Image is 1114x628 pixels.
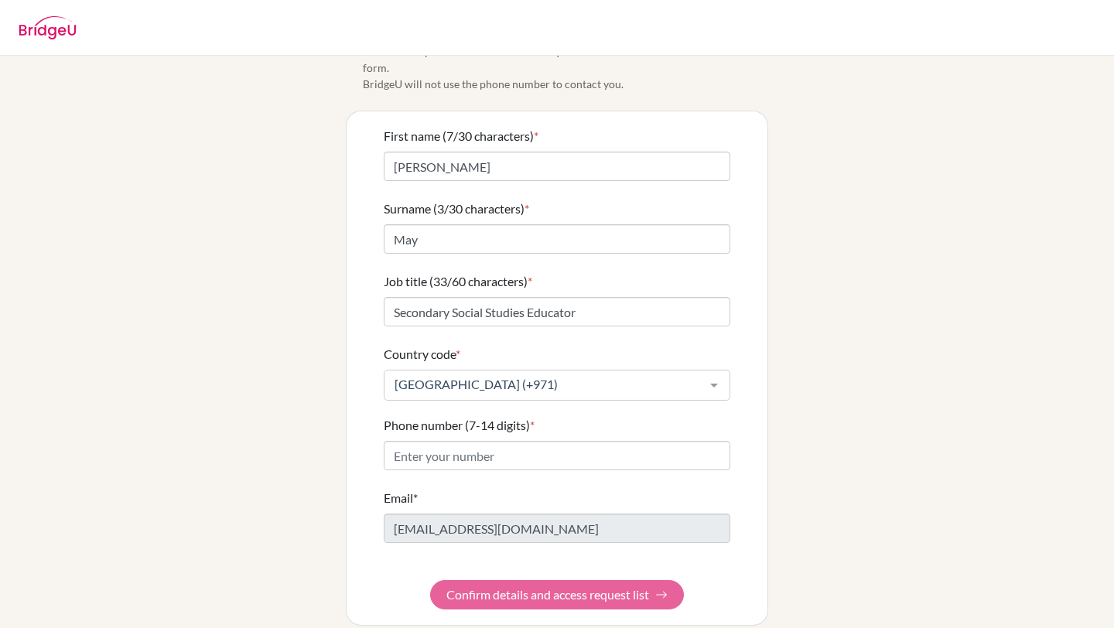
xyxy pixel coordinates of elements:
span: [GEOGRAPHIC_DATA] (+971) [391,377,699,392]
input: Enter your job title [384,297,730,326]
label: Email* [384,489,418,507]
input: Enter your surname [384,224,730,254]
label: First name (7/30 characters) [384,127,538,145]
label: Phone number (7-14 digits) [384,416,535,435]
label: Surname (3/30 characters) [384,200,529,218]
label: Country code [384,345,460,363]
img: BridgeU logo [19,16,77,39]
input: Enter your first name [384,152,730,181]
input: Enter your number [384,441,730,470]
label: Job title (33/60 characters) [384,272,532,291]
